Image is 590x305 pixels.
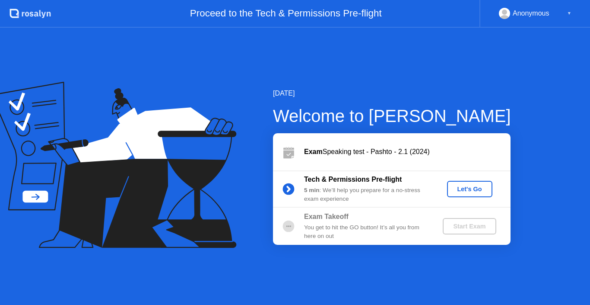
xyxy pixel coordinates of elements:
[446,223,492,230] div: Start Exam
[443,218,496,234] button: Start Exam
[513,8,549,19] div: Anonymous
[304,148,323,155] b: Exam
[304,147,511,157] div: Speaking test - Pashto - 2.1 (2024)
[567,8,571,19] div: ▼
[304,176,402,183] b: Tech & Permissions Pre-flight
[450,186,489,193] div: Let's Go
[304,186,428,204] div: : We’ll help you prepare for a no-stress exam experience
[304,213,349,220] b: Exam Takeoff
[447,181,492,197] button: Let's Go
[273,88,511,99] div: [DATE]
[273,103,511,129] div: Welcome to [PERSON_NAME]
[304,187,320,193] b: 5 min
[304,223,428,241] div: You get to hit the GO button! It’s all you from here on out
